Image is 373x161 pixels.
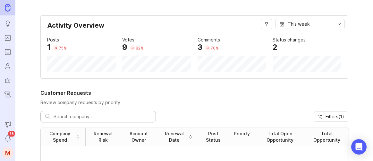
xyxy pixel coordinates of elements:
[2,32,13,44] a: Portal
[314,112,348,122] button: Filters(1)
[47,43,51,51] div: 1
[2,89,13,100] a: Changelog
[310,130,343,143] div: Total Opportunity
[198,36,220,43] div: Comments
[260,130,300,143] div: Total Open Opportunity
[40,89,348,97] h2: Customer Requests
[211,45,219,51] div: 70 %
[334,22,344,27] svg: toggle icon
[47,36,59,43] div: Posts
[234,130,250,137] div: Priority
[122,43,127,51] div: 9
[2,75,13,86] a: Autopilot
[273,36,306,43] div: Status changes
[91,130,115,143] div: Renewal Risk
[338,114,344,119] span: ( 1 )
[351,139,367,155] div: Open Intercom Messenger
[2,147,13,158] button: M
[326,113,344,120] span: Filters
[5,4,11,11] img: Canny Home
[203,130,224,143] div: Post Status
[46,130,74,143] div: Company Spend
[136,45,144,51] div: 82 %
[198,43,202,51] div: 3
[2,60,13,72] a: Users
[8,131,15,137] span: 78
[2,119,13,130] button: Announcements
[288,21,310,28] div: This week
[54,113,151,120] input: Search company...
[40,99,348,106] p: Review company requests by priority
[2,46,13,58] a: Roadmaps
[125,130,151,143] div: Account Owner
[59,45,67,51] div: 75 %
[2,133,13,144] button: Notifications
[2,18,13,30] a: Ideas
[273,43,277,51] div: 2
[122,36,134,43] div: Votes
[162,130,187,143] div: Renewal Date
[47,22,342,34] div: Activity Overview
